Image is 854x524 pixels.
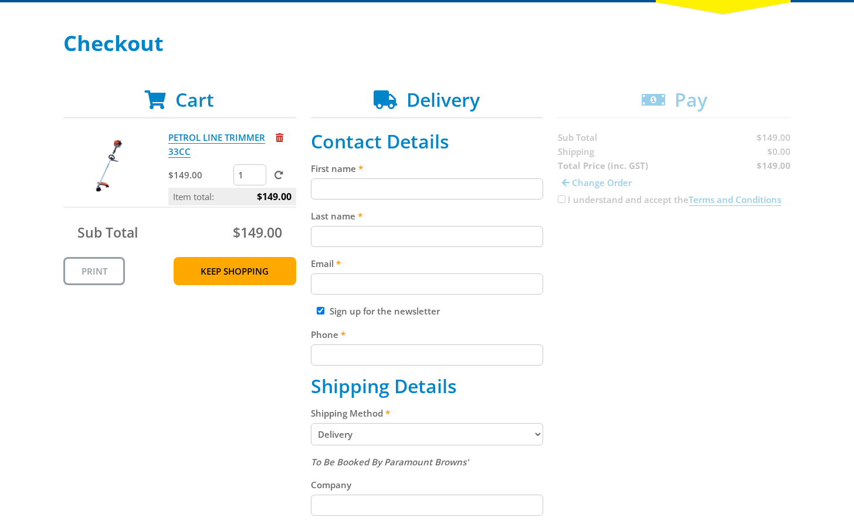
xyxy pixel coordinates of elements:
[311,327,544,342] label: Phone
[311,344,544,366] input: Please enter your telephone number.
[311,130,544,153] h2: Contact Details
[168,168,231,182] p: $149.00
[311,478,544,492] label: Company
[406,87,480,112] span: Delivery
[311,209,544,223] label: Last name
[311,375,544,397] h2: Shipping Details
[311,273,544,295] input: Please enter your email address.
[63,32,791,55] h1: Checkout
[233,223,282,242] span: $149.00
[311,161,544,175] label: First name
[276,131,283,143] a: Remove from cart
[77,223,138,242] span: Sub Total
[311,423,544,445] select: Please select a shipping method.
[311,226,544,247] input: Please enter your last name.
[311,456,469,468] em: To Be Booked By Paramount Browns'
[168,188,296,205] p: Item total:
[63,257,125,285] a: Print
[311,406,544,420] label: Shipping Method
[168,131,265,158] a: PETROL LINE TRIMMER 33CC
[257,188,292,205] span: $149.00
[330,305,440,317] label: Sign up for the newsletter
[174,257,296,285] a: Keep Shopping
[311,256,544,271] label: Email
[311,178,544,200] input: Please enter your first name.
[74,130,145,201] img: PETROL LINE TRIMMER 33CC
[175,87,214,112] span: Cart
